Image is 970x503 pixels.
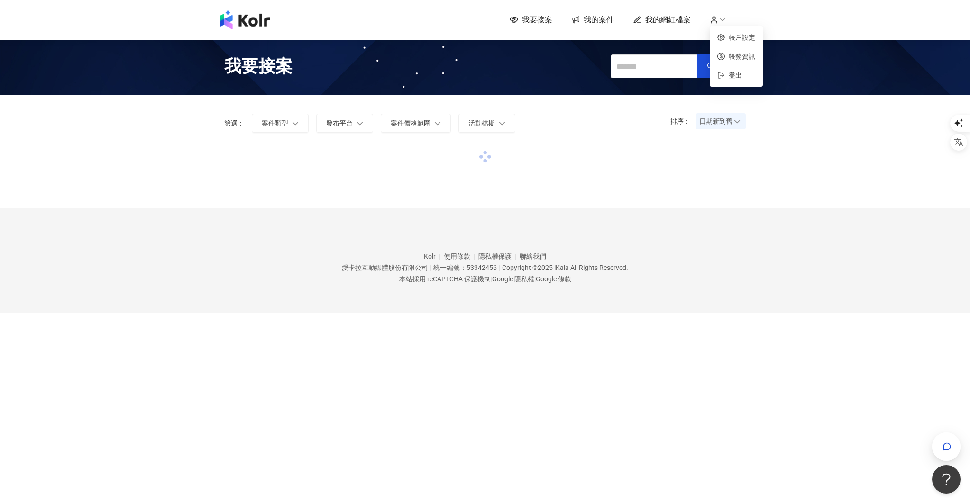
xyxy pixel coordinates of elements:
a: Kolr [424,252,444,260]
a: 隱私權保護 [478,252,520,260]
div: 愛卡拉互動媒體股份有限公司 [342,264,428,271]
span: 我要接案 [224,54,293,78]
a: 聯絡我們 [520,252,546,260]
span: 日期新到舊 [699,114,742,128]
span: search [707,62,715,71]
img: logo [220,10,270,29]
a: 帳務資訊 [729,53,755,60]
span: 本站採用 reCAPTCHA 保護機制 [399,273,571,285]
button: 發布平台 [316,114,373,133]
a: 使用條款 [444,252,478,260]
button: 搜尋 [697,54,746,78]
a: 我的網紅檔案 [633,15,691,25]
span: | [491,275,492,283]
a: 我的案件 [571,15,614,25]
a: Google 隱私權 [492,275,534,283]
div: Copyright © 2025 All Rights Reserved. [502,264,628,271]
span: | [534,275,536,283]
span: 我要接案 [522,15,552,25]
p: 篩選： [224,119,244,127]
a: 我要接案 [510,15,552,25]
span: | [430,264,431,271]
span: 我的案件 [584,15,614,25]
span: 我的網紅檔案 [645,15,691,25]
span: 案件價格範圍 [391,119,430,127]
button: 案件價格範圍 [381,114,451,133]
iframe: Help Scout Beacon - Open [932,465,961,494]
a: Google 條款 [536,275,571,283]
button: 活動檔期 [458,114,515,133]
a: 帳戶設定 [729,34,755,41]
span: | [499,264,500,271]
span: 登出 [729,72,742,79]
div: 統一編號：53342456 [433,264,497,271]
span: 活動檔期 [468,119,495,127]
span: 發布平台 [326,119,353,127]
a: iKala [554,264,569,271]
p: 排序： [670,117,696,125]
button: 案件類型 [252,114,309,133]
span: 案件類型 [262,119,288,127]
